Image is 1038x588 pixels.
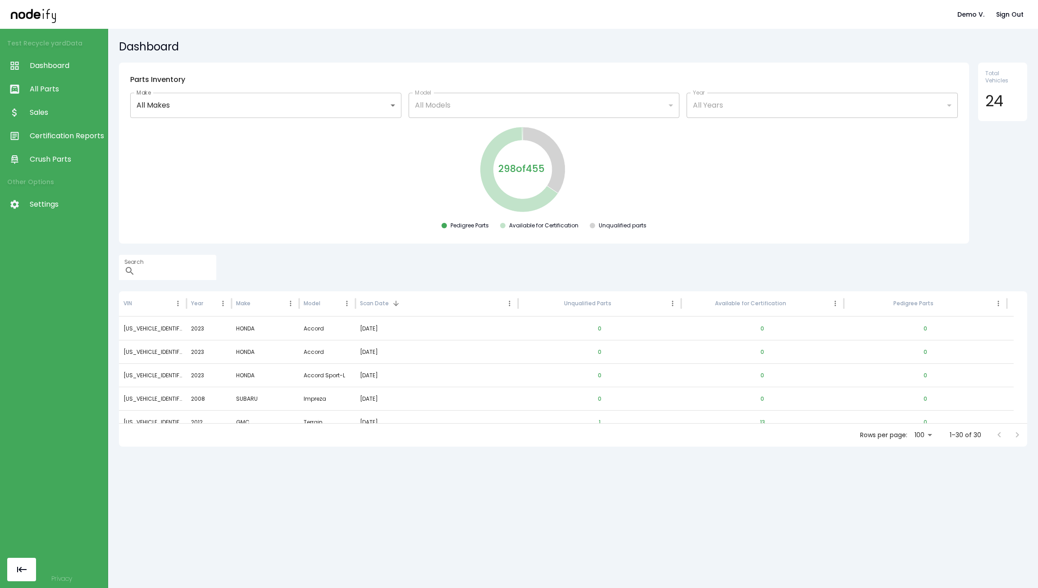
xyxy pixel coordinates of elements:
[187,340,232,363] div: 2023
[172,297,184,310] button: VIN column menu
[119,317,187,340] div: 1HGCY2F77PA029524
[591,318,609,339] button: 0
[954,6,988,23] button: Demo V.
[341,297,353,310] button: Model column menu
[236,299,250,308] div: Make
[829,297,842,310] button: Available for Certification column menu
[119,40,1027,54] h5: Dashboard
[30,199,103,210] span: Settings
[360,299,389,308] div: Scan Date
[360,411,514,434] div: [DATE]
[934,297,947,310] button: Sort
[911,429,935,442] div: 100
[666,297,679,310] button: Unqualified Parts column menu
[217,297,229,310] button: Year column menu
[360,340,514,363] div: [DATE]
[591,365,609,386] button: 0
[119,387,187,410] div: JF1GH61618G821730
[30,131,103,141] span: Certification Reports
[503,297,516,310] button: Scan Date column menu
[137,89,151,96] label: Make
[30,107,103,118] span: Sales
[753,388,771,410] button: 0
[591,388,609,410] button: 0
[687,93,958,118] div: All Years
[191,299,203,308] div: Year
[360,387,514,410] div: [DATE]
[187,363,232,387] div: 2023
[985,91,1020,110] h4: 24
[30,84,103,95] span: All Parts
[498,162,545,176] p: 298 of 455
[232,363,299,387] div: HONDA
[251,297,264,310] button: Sort
[992,6,1027,23] button: Sign Out
[124,258,143,266] label: Search
[187,410,232,434] div: 2012
[693,89,705,96] label: Year
[204,297,217,310] button: Sort
[409,93,680,118] div: All Models
[51,574,72,583] a: Privacy
[753,341,771,363] button: 0
[130,93,401,118] div: All Makes
[753,318,771,339] button: 0
[950,430,981,439] p: 1–30 of 30
[119,410,187,434] div: 2GKALMEK2C6334107
[123,299,132,308] div: VIN
[860,430,907,439] p: Rows per page:
[612,297,625,310] button: Sort
[30,60,103,71] span: Dashboard
[451,222,489,229] div: Pedigree Parts
[753,412,772,433] button: 13
[232,340,299,363] div: HONDA
[985,70,1020,84] span: Total Vehicles
[592,412,608,433] button: 1
[360,317,514,340] div: [DATE]
[787,297,800,310] button: Sort
[509,222,578,229] div: Available for Certification
[130,74,958,86] h6: Parts Inventory
[30,154,103,165] span: Crush Parts
[119,340,187,363] div: 1HGCY2F77PA029524
[299,387,355,410] div: Impreza
[232,387,299,410] div: SUBARU
[232,317,299,340] div: HONDA
[321,297,334,310] button: Sort
[992,297,1005,310] button: Pedigree Parts column menu
[715,299,786,308] div: Available for Certification
[564,299,611,308] div: Unqualified Parts
[299,340,355,363] div: Accord
[187,317,232,340] div: 2023
[299,363,355,387] div: Accord Sport-L
[415,89,431,96] label: Model
[360,364,514,387] div: [DATE]
[133,297,146,310] button: Sort
[232,410,299,434] div: GMC
[299,410,355,434] div: Terrain
[11,6,56,23] img: nodeify
[187,387,232,410] div: 2008
[753,365,771,386] button: 0
[591,341,609,363] button: 0
[599,222,646,229] div: Unqualified parts
[284,297,297,310] button: Make column menu
[299,317,355,340] div: Accord
[390,297,402,310] button: Sort
[119,363,187,387] div: 1HGCY2F77PA029524
[304,299,320,308] div: Model
[893,299,933,308] div: Pedigree Parts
